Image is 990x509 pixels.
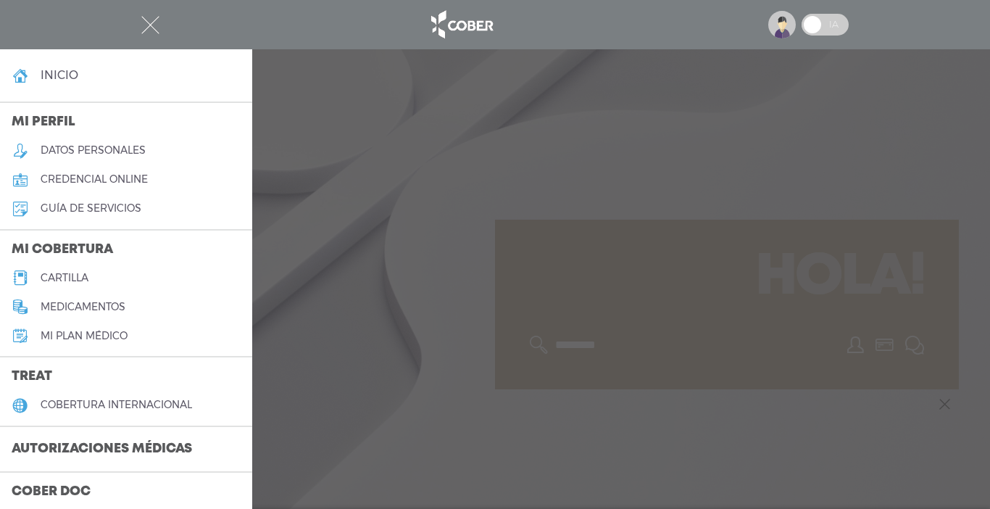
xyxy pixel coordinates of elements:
h5: guía de servicios [41,202,141,215]
h4: inicio [41,68,78,82]
h5: credencial online [41,173,148,186]
h5: medicamentos [41,301,125,313]
img: profile-placeholder.svg [768,11,796,38]
h5: cobertura internacional [41,399,192,411]
h5: cartilla [41,272,88,284]
h5: datos personales [41,144,146,157]
img: Cober_menu-close-white.svg [141,16,159,34]
img: logo_cober_home-white.png [423,7,499,42]
h5: Mi plan médico [41,330,128,342]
